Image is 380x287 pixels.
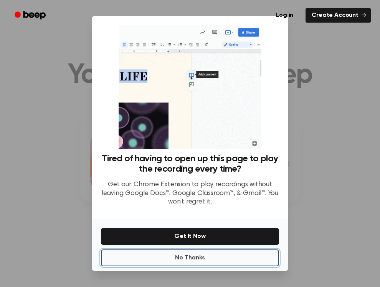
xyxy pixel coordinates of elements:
a: Beep [9,8,53,23]
a: Create Account [306,8,371,23]
h3: Tired of having to open up this page to play the recording every time? [101,154,279,174]
a: Log in [268,7,301,24]
button: Get It Now [101,228,279,245]
img: Beep extension in action [119,25,261,149]
button: No Thanks [101,249,279,266]
p: Get our Chrome Extension to play recordings without leaving Google Docs™, Google Classroom™, & Gm... [101,180,279,207]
